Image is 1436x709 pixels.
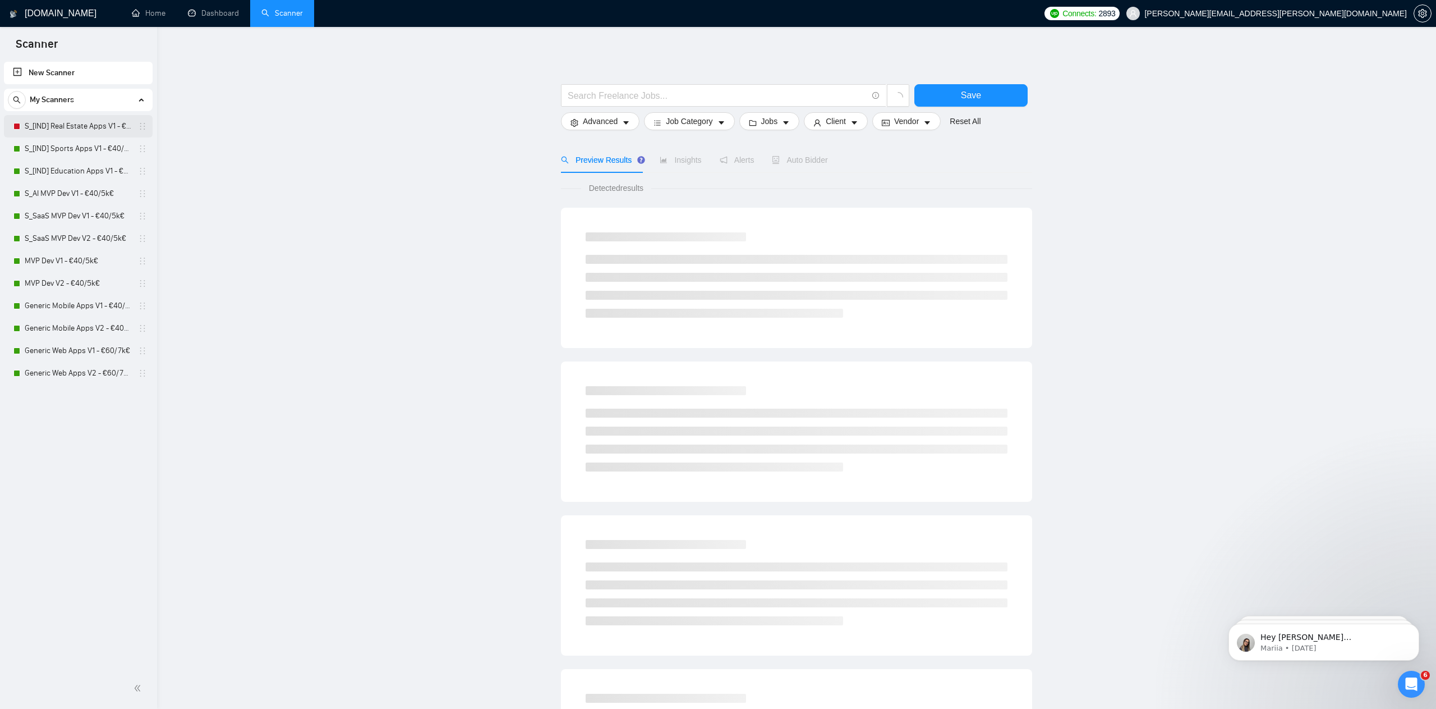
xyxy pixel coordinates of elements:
[636,155,646,165] div: Tooltip anchor
[4,62,153,84] li: New Scanner
[188,8,239,18] a: dashboardDashboard
[660,156,668,164] span: area-chart
[850,118,858,127] span: caret-down
[893,92,903,102] span: loading
[761,115,778,127] span: Jobs
[666,115,712,127] span: Job Category
[1062,7,1096,20] span: Connects:
[49,43,194,53] p: Message from Mariia, sent 1w ago
[772,156,780,164] span: robot
[134,683,145,694] span: double-left
[914,84,1028,107] button: Save
[720,155,754,164] span: Alerts
[1129,10,1137,17] span: user
[138,301,147,310] span: holder
[132,8,165,18] a: homeHome
[622,118,630,127] span: caret-down
[749,118,757,127] span: folder
[138,324,147,333] span: holder
[961,88,981,102] span: Save
[25,160,131,182] a: S_[IND] Education Apps V1 - €40/5k€
[138,144,147,153] span: holder
[25,115,131,138] a: S_[IND] Real Estate Apps V1 - €40/5k€
[138,279,147,288] span: holder
[261,8,303,18] a: searchScanner
[653,118,661,127] span: bars
[7,36,67,60] span: Scanner
[25,272,131,295] a: MVP Dev V2 - €40/5k€
[138,257,147,266] span: holder
[138,212,147,221] span: holder
[894,115,919,127] span: Vendor
[8,96,25,104] span: search
[782,118,790,127] span: caret-down
[568,89,867,103] input: Search Freelance Jobs...
[138,346,147,355] span: holder
[813,118,821,127] span: user
[1050,9,1059,18] img: upwork-logo.png
[10,5,17,23] img: logo
[49,33,192,209] span: Hey [PERSON_NAME][EMAIL_ADDRESS][PERSON_NAME][DOMAIN_NAME], Looks like your Upwork agency AppX ra...
[25,295,131,317] a: Generic Mobile Apps V1 - €40/5k€
[720,156,728,164] span: notification
[570,118,578,127] span: setting
[25,340,131,362] a: Generic Web Apps V1 - €60/7k€
[561,155,642,164] span: Preview Results
[25,250,131,272] a: MVP Dev V1 - €40/5k€
[138,234,147,243] span: holder
[1414,4,1432,22] button: setting
[660,155,701,164] span: Insights
[644,112,734,130] button: barsJob Categorycaret-down
[25,317,131,340] a: Generic Mobile Apps V2 - €40/5k€
[583,115,618,127] span: Advanced
[138,189,147,198] span: holder
[13,62,144,84] a: New Scanner
[25,205,131,227] a: S_SaaS MVP Dev V1 - €40/5k€
[561,112,639,130] button: settingAdvancedcaret-down
[826,115,846,127] span: Client
[581,182,651,194] span: Detected results
[138,167,147,176] span: holder
[25,138,131,160] a: S_[IND] Sports Apps V1 - €40/5k€
[1414,9,1432,18] a: setting
[138,122,147,131] span: holder
[25,182,131,205] a: S_AI MVP Dev V1 - €40/5k€
[1421,671,1430,680] span: 6
[1398,671,1425,698] iframe: Intercom live chat
[8,91,26,109] button: search
[882,118,890,127] span: idcard
[717,118,725,127] span: caret-down
[4,89,153,385] li: My Scanners
[772,155,827,164] span: Auto Bidder
[25,362,131,385] a: Generic Web Apps V2 - €60/7k€
[25,227,131,250] a: S_SaaS MVP Dev V2 - €40/5k€
[561,156,569,164] span: search
[872,92,880,99] span: info-circle
[1212,600,1436,679] iframe: Intercom notifications message
[739,112,800,130] button: folderJobscaret-down
[138,369,147,378] span: holder
[804,112,868,130] button: userClientcaret-down
[30,89,74,111] span: My Scanners
[950,115,981,127] a: Reset All
[872,112,941,130] button: idcardVendorcaret-down
[1414,9,1431,18] span: setting
[923,118,931,127] span: caret-down
[1098,7,1115,20] span: 2893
